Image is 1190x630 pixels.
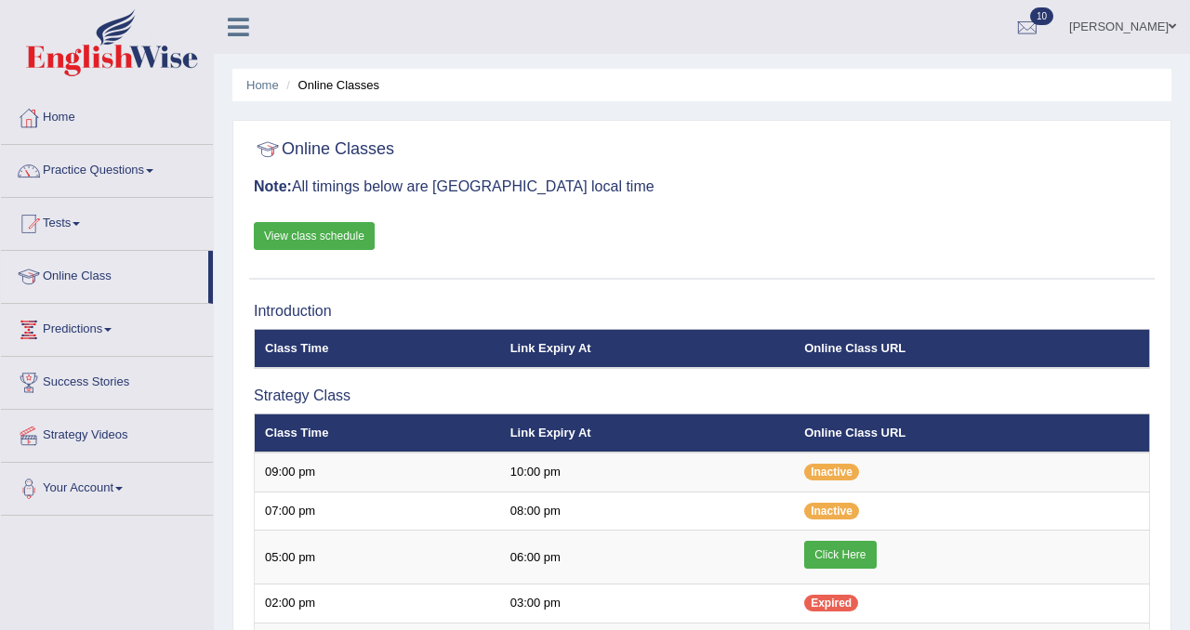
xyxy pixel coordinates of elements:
span: Inactive [804,503,859,519]
h3: Introduction [254,303,1150,320]
a: Success Stories [1,357,213,403]
h3: Strategy Class [254,387,1150,404]
a: Online Class [1,251,208,297]
td: 02:00 pm [255,584,500,623]
td: 09:00 pm [255,453,500,492]
a: Home [1,92,213,138]
th: Link Expiry At [500,329,795,368]
th: Online Class URL [794,413,1149,453]
a: Predictions [1,304,213,350]
td: 03:00 pm [500,584,795,623]
th: Link Expiry At [500,413,795,453]
a: Strategy Videos [1,410,213,456]
td: 08:00 pm [500,492,795,531]
th: Class Time [255,329,500,368]
span: Inactive [804,464,859,480]
a: Home [246,78,279,92]
a: Tests [1,198,213,244]
span: Expired [804,595,858,611]
a: Practice Questions [1,145,213,191]
b: Note: [254,178,292,194]
h2: Online Classes [254,136,394,164]
th: Online Class URL [794,329,1149,368]
span: 10 [1030,7,1053,25]
td: 05:00 pm [255,531,500,584]
h3: All timings below are [GEOGRAPHIC_DATA] local time [254,178,1150,195]
td: 10:00 pm [500,453,795,492]
a: Click Here [804,541,876,569]
th: Class Time [255,413,500,453]
td: 06:00 pm [500,531,795,584]
a: Your Account [1,463,213,509]
td: 07:00 pm [255,492,500,531]
a: View class schedule [254,222,375,250]
li: Online Classes [282,76,379,94]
